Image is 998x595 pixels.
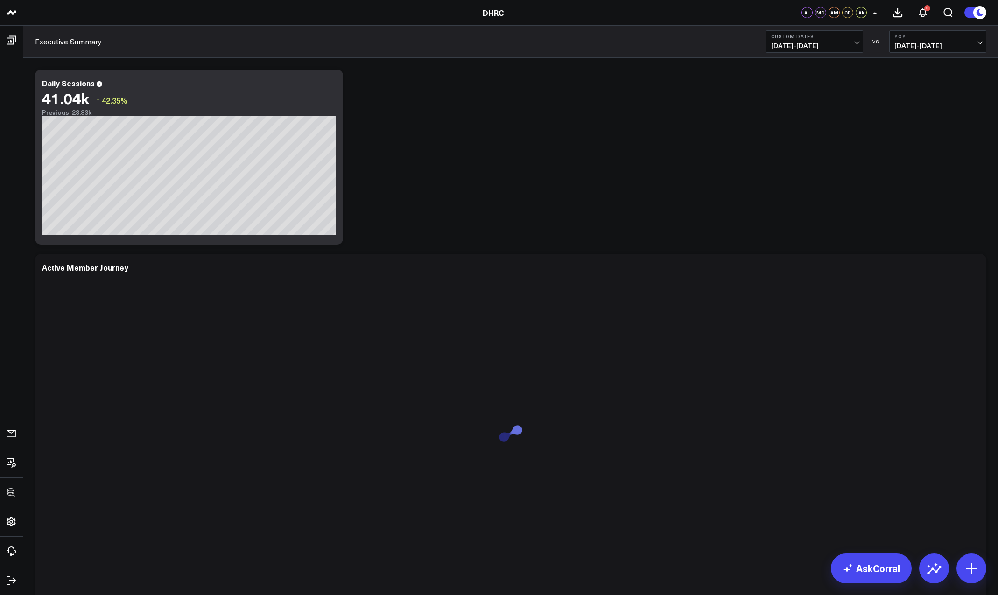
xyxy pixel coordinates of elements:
b: Custom Dates [771,34,858,39]
a: DHRC [483,7,504,18]
span: ↑ [96,94,100,106]
div: Previous: 28.83k [42,109,336,116]
button: YoY[DATE]-[DATE] [889,30,986,53]
div: MQ [815,7,826,18]
div: AM [829,7,840,18]
div: 41.04k [42,90,89,106]
span: 42.35% [102,95,127,105]
b: YoY [894,34,981,39]
div: Active Member Journey [42,262,128,273]
a: Executive Summary [35,36,102,47]
a: AskCorral [831,553,912,583]
div: AL [801,7,813,18]
span: + [873,9,877,16]
button: + [869,7,880,18]
button: Custom Dates[DATE]-[DATE] [766,30,863,53]
div: CB [842,7,853,18]
div: AK [856,7,867,18]
span: [DATE] - [DATE] [894,42,981,49]
div: 2 [924,5,930,11]
span: [DATE] - [DATE] [771,42,858,49]
div: Daily Sessions [42,78,95,88]
div: VS [868,39,885,44]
